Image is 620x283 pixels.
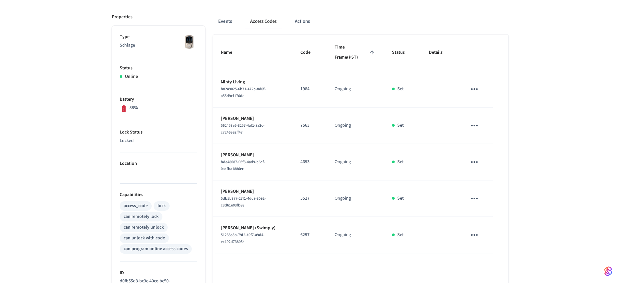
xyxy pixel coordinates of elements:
p: Capabilities [120,191,197,198]
td: Ongoing [327,107,384,144]
td: Ongoing [327,217,384,253]
span: Code [300,48,319,58]
span: bde48687-06f8-4ad9-b6cf-0acfba1886ec [221,159,265,172]
span: Details [429,48,451,58]
p: Online [125,73,138,80]
p: Set [397,195,404,202]
p: Location [120,160,197,167]
button: Access Codes [245,14,282,29]
div: can unlock with code [124,235,165,242]
p: Type [120,34,197,40]
p: Set [397,159,404,165]
p: [PERSON_NAME] [221,115,285,122]
span: Name [221,48,241,58]
p: Properties [112,14,132,21]
div: lock [158,203,166,209]
p: [PERSON_NAME] [221,152,285,159]
p: [PERSON_NAME] (Swimply) [221,225,285,232]
span: 562453a6-8257-4af1-8a2c-c72463e2ff47 [221,123,265,135]
p: Set [397,122,404,129]
p: Schlage [120,42,197,49]
span: 51238a3b-79f2-49f7-a9d4-ec192d738054 [221,232,265,245]
p: Status [120,65,197,72]
td: Ongoing [327,180,384,217]
p: Set [397,86,404,92]
div: can program online access codes [124,246,188,252]
div: can remotely lock [124,213,159,220]
span: 5db5b377-27f1-4dc8-8092-c3d61e03fb88 [221,196,266,208]
span: Status [392,48,413,58]
td: Ongoing [327,71,384,107]
p: 1984 [300,86,319,92]
p: Battery [120,96,197,103]
span: b82a9025-6b71-472b-8d6f-a55d9cf176dc [221,86,266,99]
span: Time Frame(PST) [335,42,376,63]
div: ant example [213,14,508,29]
td: Ongoing [327,144,384,180]
p: ID [120,270,197,276]
p: 38% [129,105,138,111]
p: Locked [120,137,197,144]
p: Lock Status [120,129,197,136]
p: 4693 [300,159,319,165]
img: SeamLogoGradient.69752ec5.svg [604,266,612,276]
p: Minty Living [221,79,285,86]
p: 6297 [300,232,319,238]
div: can remotely unlock [124,224,164,231]
p: — [120,169,197,176]
button: Actions [290,14,315,29]
p: [PERSON_NAME] [221,188,285,195]
img: Schlage Sense Smart Deadbolt with Camelot Trim, Front [181,34,197,50]
p: Set [397,232,404,238]
button: Events [213,14,237,29]
p: 3527 [300,195,319,202]
table: sticky table [213,35,508,253]
div: access_code [124,203,148,209]
p: 7563 [300,122,319,129]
